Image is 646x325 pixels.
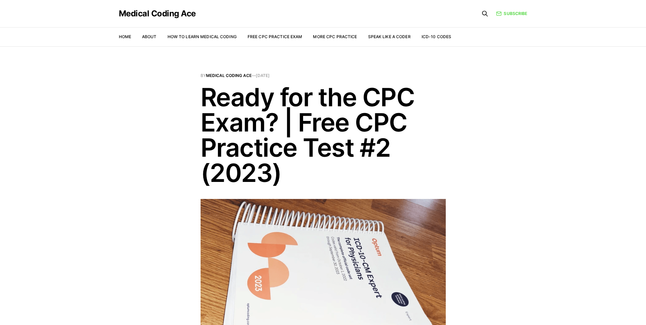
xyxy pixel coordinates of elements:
a: How to Learn Medical Coding [168,34,237,39]
a: Medical Coding Ace [206,73,252,78]
time: [DATE] [256,73,270,78]
a: Speak Like a Coder [368,34,411,39]
span: By — [201,74,446,78]
h1: Ready for the CPC Exam? | Free CPC Practice Test #2 (2023) [201,84,446,185]
a: Free CPC Practice Exam [248,34,302,39]
a: Home [119,34,131,39]
a: ICD-10 Codes [422,34,451,39]
a: Subscribe [496,10,527,17]
a: About [142,34,157,39]
a: More CPC Practice [313,34,357,39]
a: Medical Coding Ace [119,10,196,18]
